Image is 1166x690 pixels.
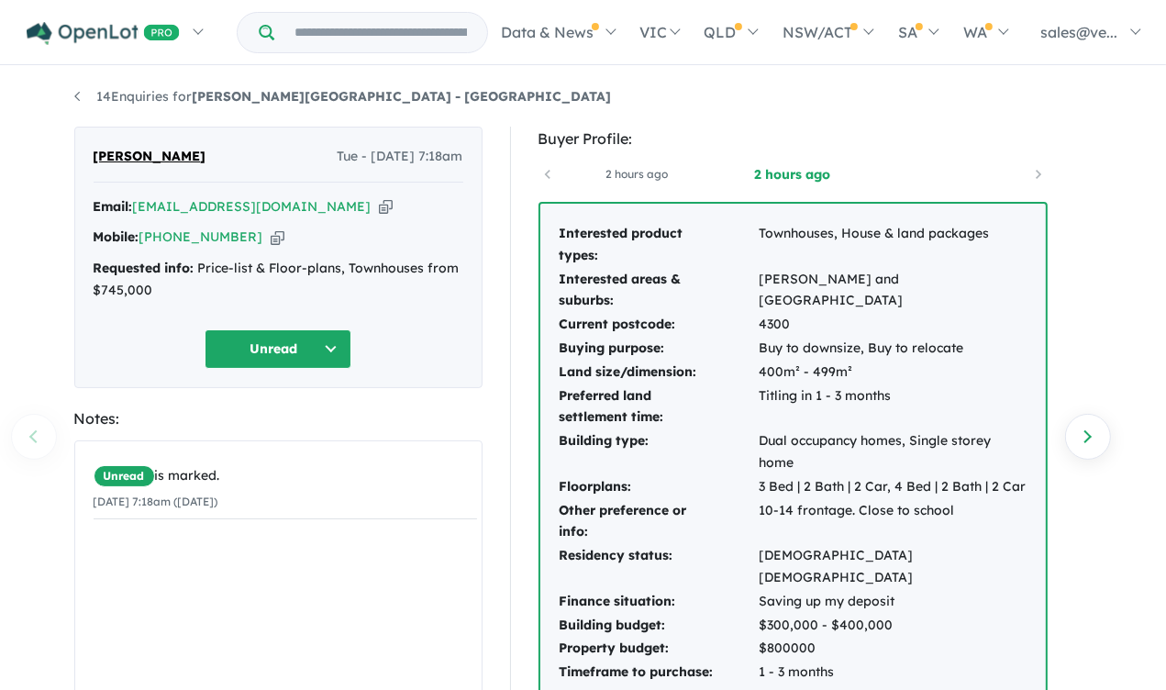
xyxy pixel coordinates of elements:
[94,228,139,245] strong: Mobile:
[559,544,759,590] td: Residency status:
[559,429,759,475] td: Building type:
[759,637,1027,661] td: $800000
[559,337,759,361] td: Buying purpose:
[539,127,1048,151] div: Buyer Profile:
[759,384,1027,430] td: Titling in 1 - 3 months
[94,260,194,276] strong: Requested info:
[94,465,155,487] span: Unread
[559,661,759,684] td: Timeframe to purchase:
[759,590,1027,614] td: Saving up my deposit
[193,88,612,105] strong: [PERSON_NAME][GEOGRAPHIC_DATA] - [GEOGRAPHIC_DATA]
[559,313,759,337] td: Current postcode:
[759,499,1027,545] td: 10-14 frontage. Close to school
[94,146,206,168] span: [PERSON_NAME]
[559,165,715,184] a: 2 hours ago
[278,13,483,52] input: Try estate name, suburb, builder or developer
[379,197,393,217] button: Copy
[94,495,218,508] small: [DATE] 7:18am ([DATE])
[559,475,759,499] td: Floorplans:
[559,614,759,638] td: Building budget:
[27,22,180,45] img: Openlot PRO Logo White
[338,146,463,168] span: Tue - [DATE] 7:18am
[559,222,759,268] td: Interested product types:
[759,614,1027,638] td: $300,000 - $400,000
[759,544,1027,590] td: [DEMOGRAPHIC_DATA] [DEMOGRAPHIC_DATA]
[74,88,612,105] a: 14Enquiries for[PERSON_NAME][GEOGRAPHIC_DATA] - [GEOGRAPHIC_DATA]
[94,465,477,487] div: is marked.
[759,268,1027,314] td: [PERSON_NAME] and [GEOGRAPHIC_DATA]
[559,361,759,384] td: Land size/dimension:
[759,337,1027,361] td: Buy to downsize, Buy to relocate
[759,475,1027,499] td: 3 Bed | 2 Bath | 2 Car, 4 Bed | 2 Bath | 2 Car
[759,361,1027,384] td: 400m² - 499m²
[1040,23,1117,41] span: sales@ve...
[74,406,483,431] div: Notes:
[559,499,759,545] td: Other preference or info:
[133,198,372,215] a: [EMAIL_ADDRESS][DOMAIN_NAME]
[139,228,263,245] a: [PHONE_NUMBER]
[559,590,759,614] td: Finance situation:
[559,637,759,661] td: Property budget:
[74,86,1093,108] nav: breadcrumb
[94,198,133,215] strong: Email:
[715,165,871,184] a: 2 hours ago
[759,313,1027,337] td: 4300
[94,258,463,302] div: Price-list & Floor-plans, Townhouses from $745,000
[559,384,759,430] td: Preferred land settlement time:
[759,661,1027,684] td: 1 - 3 months
[759,222,1027,268] td: Townhouses, House & land packages
[205,329,351,369] button: Unread
[559,268,759,314] td: Interested areas & suburbs:
[271,228,284,247] button: Copy
[759,429,1027,475] td: Dual occupancy homes, Single storey home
